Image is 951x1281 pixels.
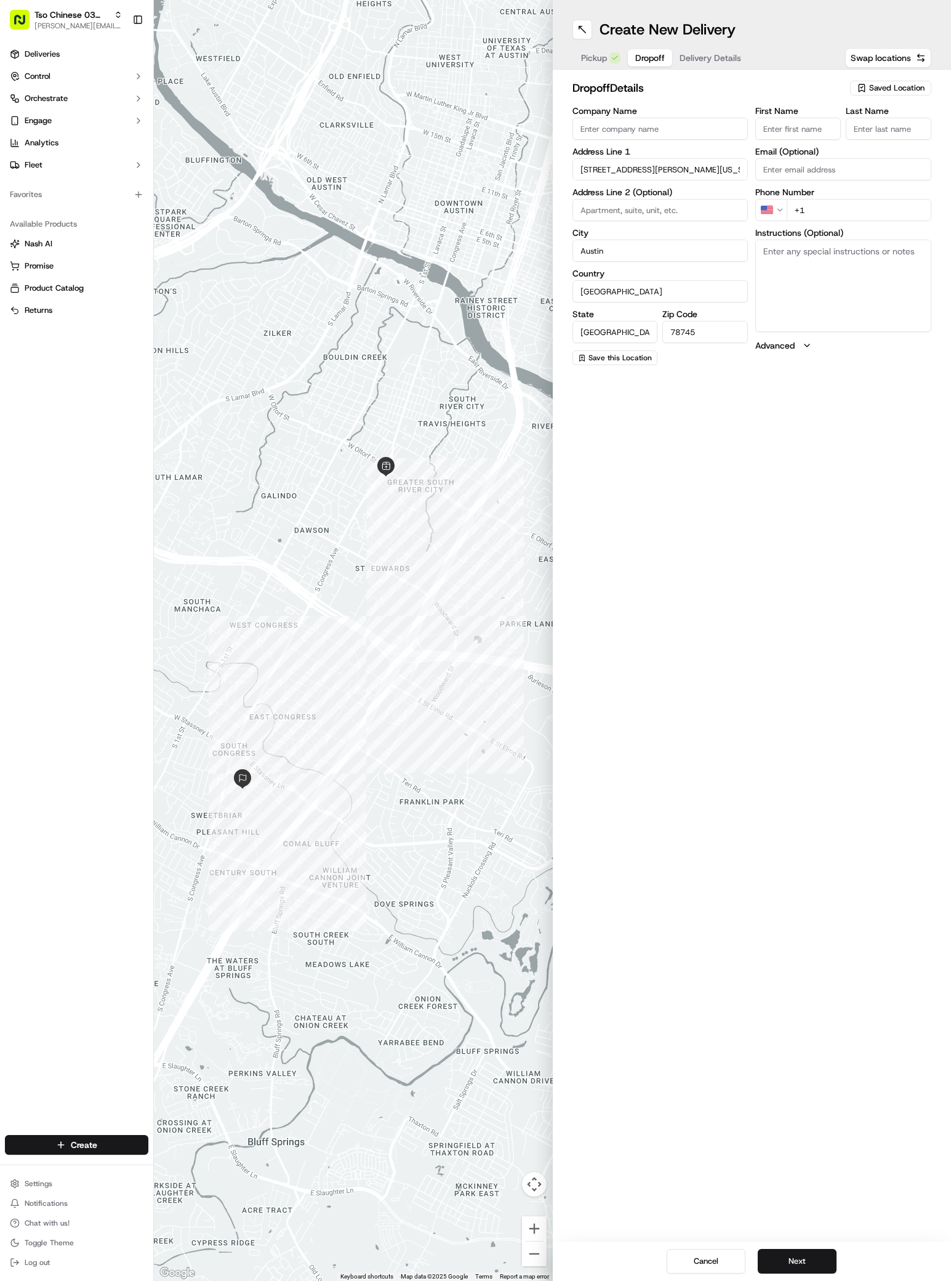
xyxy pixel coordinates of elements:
[5,1214,148,1232] button: Chat with us!
[5,234,148,254] button: Nash AI
[12,118,34,140] img: 1736555255976-a54dd68f-1ca7-489b-9aae-adbdc363a1c4
[572,188,748,196] label: Address Line 2 (Optional)
[5,5,127,34] button: Tso Chinese 03 TsoCo[PERSON_NAME][EMAIL_ADDRESS][DOMAIN_NAME]
[157,1265,198,1281] a: Open this area in Google Maps (opens a new window)
[55,130,169,140] div: We're available if you need us!
[25,137,58,148] span: Analytics
[109,191,134,201] span: [DATE]
[572,269,748,278] label: Country
[25,275,94,288] span: Knowledge Base
[34,9,109,21] button: Tso Chinese 03 TsoCo
[25,1258,50,1267] span: Log out
[5,44,148,64] a: Deliveries
[71,1139,97,1151] span: Create
[87,305,149,315] a: Powered byPylon
[209,121,224,136] button: Start new chat
[787,199,931,221] input: Enter phone number
[32,79,222,92] input: Got a question? Start typing here...
[104,277,114,286] div: 💻
[340,1272,393,1281] button: Keyboard shortcuts
[5,133,148,153] a: Analytics
[25,1198,68,1208] span: Notifications
[588,353,652,363] span: Save this Location
[572,118,748,140] input: Enter company name
[25,1179,52,1189] span: Settings
[5,1175,148,1192] button: Settings
[5,1135,148,1155] button: Create
[5,256,148,276] button: Promise
[5,111,148,131] button: Engage
[7,270,99,293] a: 📗Knowledge Base
[38,191,100,201] span: [PERSON_NAME]
[5,155,148,175] button: Fleet
[12,160,82,170] div: Past conversations
[25,93,68,104] span: Orchestrate
[10,283,143,294] a: Product Catalog
[755,339,931,352] button: Advanced
[5,214,148,234] div: Available Products
[5,1254,148,1271] button: Log out
[572,321,658,343] input: Enter state
[572,280,748,302] input: Enter country
[635,52,665,64] span: Dropoff
[755,118,841,140] input: Enter first name
[38,224,162,234] span: [PERSON_NAME] (Store Manager)
[122,305,149,315] span: Pylon
[55,118,202,130] div: Start new chat
[5,301,148,320] button: Returns
[5,1195,148,1212] button: Notifications
[850,79,931,97] button: Saved Location
[191,158,224,172] button: See all
[572,350,657,365] button: Save this Location
[171,224,196,234] span: [DATE]
[581,52,607,64] span: Pickup
[755,158,931,180] input: Enter email address
[662,321,748,343] input: Enter zip code
[25,49,60,60] span: Deliveries
[5,1234,148,1251] button: Toggle Theme
[5,67,148,86] button: Control
[25,261,54,272] span: Promise
[755,188,931,196] label: Phone Number
[572,240,748,262] input: Enter city
[522,1242,547,1266] button: Zoom out
[12,49,224,69] p: Welcome 👋
[572,107,748,115] label: Company Name
[662,310,748,318] label: Zip Code
[500,1273,549,1280] a: Report a map error
[572,79,843,97] h2: dropoff Details
[25,115,52,126] span: Engage
[5,278,148,298] button: Product Catalog
[25,305,52,316] span: Returns
[10,305,143,316] a: Returns
[475,1273,492,1280] a: Terms (opens in new tab)
[99,270,203,293] a: 💻API Documentation
[572,199,748,221] input: Apartment, suite, unit, etc.
[572,228,748,237] label: City
[572,147,748,156] label: Address Line 1
[10,238,143,249] a: Nash AI
[26,118,48,140] img: 8571987876998_91fb9ceb93ad5c398215_72.jpg
[522,1216,547,1241] button: Zoom in
[25,71,50,82] span: Control
[5,185,148,204] div: Favorites
[401,1273,468,1280] span: Map data ©2025 Google
[5,89,148,108] button: Orchestrate
[758,1249,837,1274] button: Next
[25,160,42,171] span: Fleet
[572,158,748,180] input: Enter address
[572,310,658,318] label: State
[755,147,931,156] label: Email (Optional)
[25,192,34,201] img: 1736555255976-a54dd68f-1ca7-489b-9aae-adbdc363a1c4
[34,21,122,31] button: [PERSON_NAME][EMAIL_ADDRESS][DOMAIN_NAME]
[12,212,32,232] img: Antonia (Store Manager)
[12,12,37,37] img: Nash
[869,83,925,94] span: Saved Location
[12,179,32,199] img: Charles Folsom
[116,275,198,288] span: API Documentation
[25,283,84,294] span: Product Catalog
[846,118,931,140] input: Enter last name
[680,52,741,64] span: Delivery Details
